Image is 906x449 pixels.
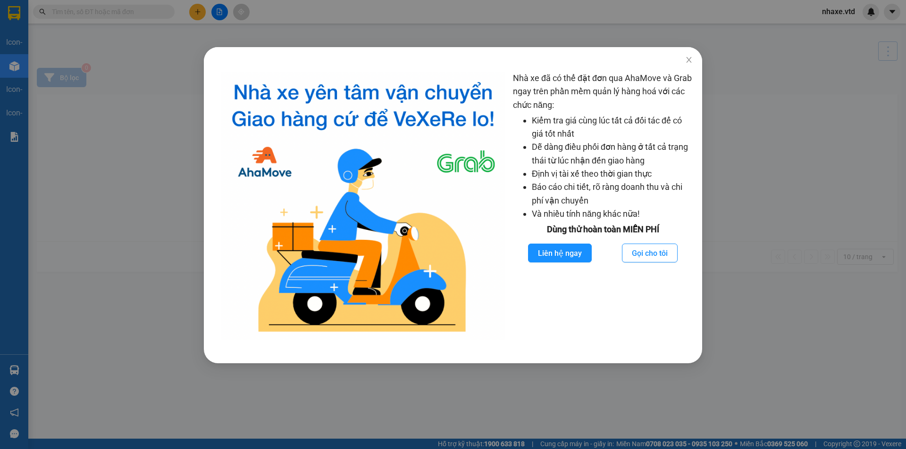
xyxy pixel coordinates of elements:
[622,244,678,262] button: Gọi cho tôi
[513,223,693,236] div: Dùng thử hoàn toàn MIỄN PHÍ
[221,72,505,340] img: logo
[532,167,693,180] li: Định vị tài xế theo thời gian thực
[532,207,693,220] li: Và nhiều tính năng khác nữa!
[538,247,582,259] span: Liên hệ ngay
[676,47,702,73] button: Close
[685,56,693,64] span: close
[513,72,693,340] div: Nhà xe đã có thể đặt đơn qua AhaMove và Grab ngay trên phần mềm quản lý hàng hoá với các chức năng:
[632,247,668,259] span: Gọi cho tôi
[532,114,693,141] li: Kiểm tra giá cùng lúc tất cả đối tác để có giá tốt nhất
[528,244,592,262] button: Liên hệ ngay
[532,140,693,167] li: Dễ dàng điều phối đơn hàng ở tất cả trạng thái từ lúc nhận đến giao hàng
[532,180,693,207] li: Báo cáo chi tiết, rõ ràng doanh thu và chi phí vận chuyển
